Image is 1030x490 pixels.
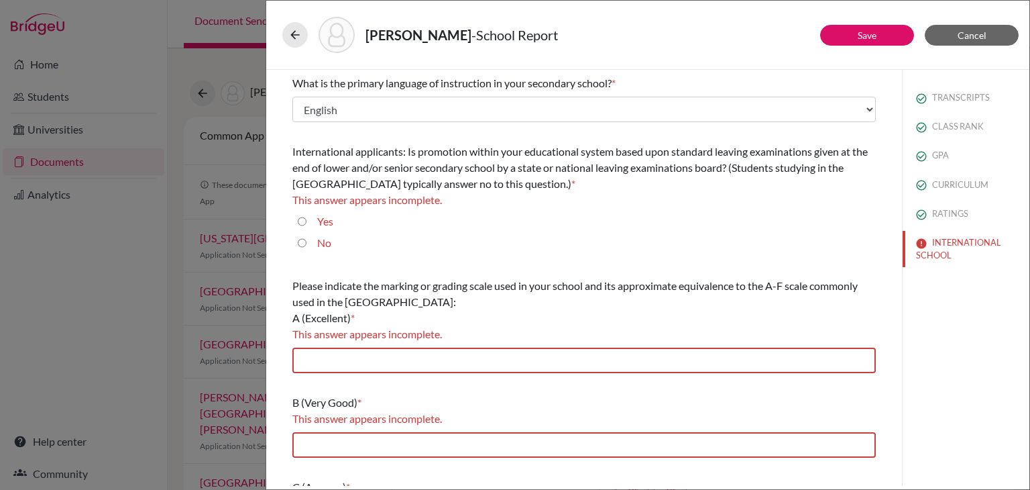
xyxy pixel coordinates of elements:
img: check_circle_outline-e4d4ac0f8e9136db5ab2.svg [916,209,927,220]
label: Yes [317,213,333,230]
button: CLASS RANK [903,115,1029,138]
span: International applicants: Is promotion within your educational system based upon standard leaving... [292,145,868,190]
strong: [PERSON_NAME] [365,27,471,43]
img: check_circle_outline-e4d4ac0f8e9136db5ab2.svg [916,93,927,104]
span: This answer appears incomplete. [292,193,442,206]
img: check_circle_outline-e4d4ac0f8e9136db5ab2.svg [916,122,927,133]
span: - School Report [471,27,558,43]
span: This answer appears incomplete. [292,412,442,425]
button: RATINGS [903,202,1029,226]
button: TRANSCRIPTS [903,86,1029,109]
span: B (Very Good) [292,396,357,409]
span: This answer appears incomplete. [292,328,442,340]
label: No [317,235,331,251]
img: check_circle_outline-e4d4ac0f8e9136db5ab2.svg [916,151,927,162]
button: INTERNATIONAL SCHOOL [903,231,1029,267]
span: Please indicate the marking or grading scale used in your school and its approximate equivalence ... [292,279,858,324]
img: error-544570611efd0a2d1de9.svg [916,238,927,249]
button: CURRICULUM [903,173,1029,197]
img: check_circle_outline-e4d4ac0f8e9136db5ab2.svg [916,180,927,191]
button: GPA [903,144,1029,167]
span: What is the primary language of instruction in your secondary school? [292,77,612,89]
